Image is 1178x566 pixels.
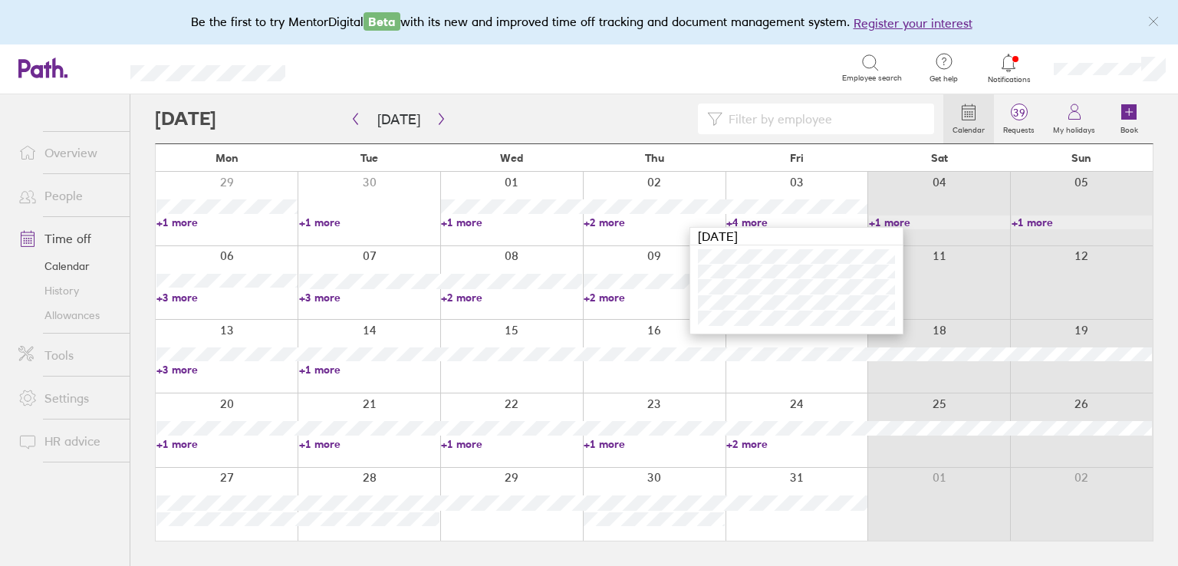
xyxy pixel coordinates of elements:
[726,216,867,229] a: +4 more
[6,137,130,168] a: Overview
[6,426,130,456] a: HR advice
[299,216,440,229] a: +1 more
[994,107,1044,119] span: 39
[726,437,867,451] a: +2 more
[299,291,440,304] a: +3 more
[6,254,130,278] a: Calendar
[6,383,130,413] a: Settings
[6,278,130,303] a: History
[1012,216,1153,229] a: +1 more
[441,437,582,451] a: +1 more
[156,437,298,451] a: +1 more
[722,104,925,133] input: Filter by employee
[441,291,582,304] a: +2 more
[994,121,1044,135] label: Requests
[854,14,972,32] button: Register your interest
[842,74,902,83] span: Employee search
[360,152,378,164] span: Tue
[584,437,725,451] a: +1 more
[156,216,298,229] a: +1 more
[984,75,1034,84] span: Notifications
[365,107,433,132] button: [DATE]
[6,340,130,370] a: Tools
[299,437,440,451] a: +1 more
[299,363,440,377] a: +1 more
[919,74,969,84] span: Get help
[6,223,130,254] a: Time off
[156,363,298,377] a: +3 more
[790,152,804,164] span: Fri
[441,216,582,229] a: +1 more
[943,121,994,135] label: Calendar
[943,94,994,143] a: Calendar
[984,52,1034,84] a: Notifications
[1111,121,1147,135] label: Book
[1071,152,1091,164] span: Sun
[645,152,664,164] span: Thu
[584,216,725,229] a: +2 more
[364,12,400,31] span: Beta
[156,291,298,304] a: +3 more
[994,94,1044,143] a: 39Requests
[690,228,903,245] div: [DATE]
[6,180,130,211] a: People
[1104,94,1153,143] a: Book
[500,152,523,164] span: Wed
[869,216,1010,229] a: +1 more
[1044,121,1104,135] label: My holidays
[6,303,130,327] a: Allowances
[327,61,366,74] div: Search
[216,152,239,164] span: Mon
[191,12,988,32] div: Be the first to try MentorDigital with its new and improved time off tracking and document manage...
[584,291,725,304] a: +2 more
[931,152,948,164] span: Sat
[1044,94,1104,143] a: My holidays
